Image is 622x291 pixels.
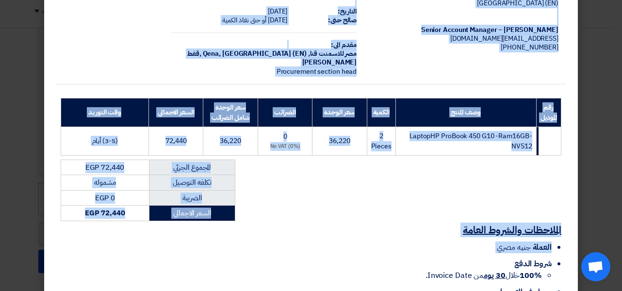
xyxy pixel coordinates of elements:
[258,98,312,127] th: الضرائب
[92,136,118,146] span: (3-5) أيام
[94,177,115,188] span: مشموله
[149,206,235,221] td: السعر الاجمالي
[331,40,357,50] strong: مقدم الى:
[484,270,505,281] u: 30 يوم
[61,160,149,175] td: EGP 72,440
[149,98,203,127] th: السعر الاجمالي
[372,26,558,34] div: [PERSON_NAME] – Senior Account Manager
[581,252,610,281] div: Open chat
[501,42,558,52] span: [PHONE_NUMBER]
[371,131,392,151] span: 2 Pieces
[268,6,287,16] span: [DATE]
[165,136,186,146] span: 72,440
[395,98,536,127] th: وصف المنتج
[536,98,561,127] th: رقم الموديل
[426,270,542,281] span: خلال من Invoice Date.
[149,160,235,175] td: المجموع الجزئي
[302,57,357,67] span: [PERSON_NAME]
[283,131,287,142] span: 0
[409,131,532,151] span: LaptopHP ProBook 450 G10 -Ram16GB- NV512
[203,98,258,127] th: سعر الوحدة شامل الضرائب
[463,223,561,237] u: الملاحظات والشروط العامة
[95,193,115,203] span: EGP 0
[514,258,552,270] span: شروط الدفع
[328,15,357,25] strong: صالح حتى:
[149,175,235,191] td: تكلفه التوصيل
[308,48,357,59] span: مصر للاسمنت قنا,
[220,136,241,146] span: 36,220
[367,98,395,127] th: الكمية
[262,143,308,151] div: (0%) No VAT
[277,66,357,77] span: Procurement section head
[533,242,552,253] span: العملة
[312,98,367,127] th: سعر الوحدة
[149,190,235,206] td: الضريبة
[85,208,125,218] strong: EGP 72,440
[61,98,149,127] th: وقت التوريد
[520,270,542,281] strong: 100%
[497,242,530,253] span: جنيه مصري
[268,15,287,25] span: [DATE]
[222,15,266,25] span: أو حتى نفاذ الكمية
[450,33,558,44] span: [EMAIL_ADDRESS][DOMAIN_NAME]
[187,48,307,59] span: Qena, [GEOGRAPHIC_DATA] (EN) ,قفط
[329,136,350,146] span: 36,220
[338,6,357,16] strong: التاريخ:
